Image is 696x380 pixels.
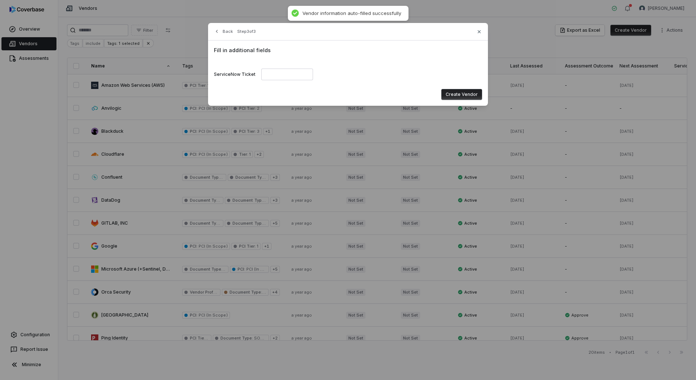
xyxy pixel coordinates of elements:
[214,46,482,54] span: Fill in additional fields
[214,71,255,77] label: ServiceNow Ticket
[237,29,256,34] span: Step 3 of 3
[441,89,482,100] button: Create Vendor
[302,10,401,16] div: Vendor information auto-filled successfully
[212,25,235,38] button: Back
